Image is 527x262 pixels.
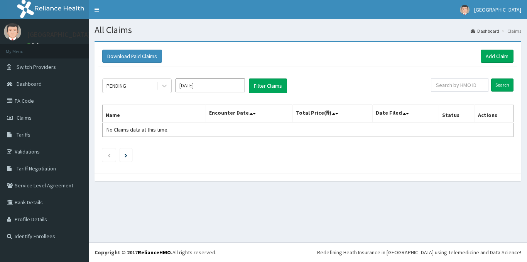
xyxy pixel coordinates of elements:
a: Online [27,42,46,47]
div: Redefining Heath Insurance in [GEOGRAPHIC_DATA] using Telemedicine and Data Science! [317,249,521,256]
span: [GEOGRAPHIC_DATA] [474,6,521,13]
input: Select Month and Year [176,78,245,92]
span: Claims [17,114,32,121]
footer: All rights reserved. [89,242,527,262]
li: Claims [500,28,521,34]
button: Filter Claims [249,78,287,93]
th: Encounter Date [206,105,292,123]
a: Add Claim [481,50,513,63]
th: Actions [475,105,513,123]
th: Total Price(₦) [292,105,373,123]
span: No Claims data at this time. [106,126,169,133]
th: Status [439,105,475,123]
a: Next page [125,152,127,159]
h1: All Claims [95,25,521,35]
span: Tariffs [17,131,30,138]
span: Dashboard [17,80,42,87]
p: [GEOGRAPHIC_DATA] [27,31,91,38]
span: Switch Providers [17,63,56,70]
img: User Image [4,23,21,40]
th: Name [103,105,206,123]
button: Download Paid Claims [102,50,162,63]
img: User Image [460,5,470,15]
a: Previous page [107,152,111,159]
input: Search [491,78,513,92]
div: PENDING [106,82,126,90]
strong: Copyright © 2017 . [95,249,172,256]
a: RelianceHMO [138,249,171,256]
th: Date Filed [373,105,439,123]
span: Tariff Negotiation [17,165,56,172]
a: Dashboard [471,28,499,34]
input: Search by HMO ID [431,78,488,92]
